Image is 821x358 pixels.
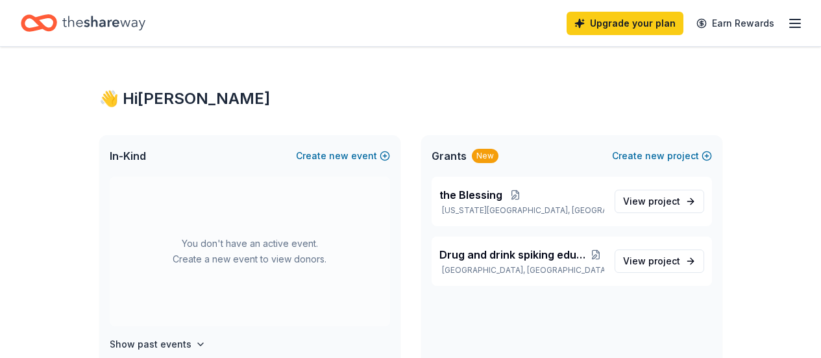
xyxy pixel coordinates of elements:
span: View [623,253,680,269]
span: new [645,148,665,164]
span: Drug and drink spiking education awareness [439,247,587,262]
span: new [329,148,349,164]
a: View project [615,249,704,273]
span: project [648,196,680,207]
button: Createnewevent [296,148,390,164]
button: Show past events [110,337,206,352]
p: [GEOGRAPHIC_DATA], [GEOGRAPHIC_DATA] [439,265,604,275]
span: project [648,255,680,266]
span: the Blessing [439,187,502,203]
a: Earn Rewards [689,12,782,35]
span: View [623,194,680,209]
span: In-Kind [110,148,146,164]
p: [US_STATE][GEOGRAPHIC_DATA], [GEOGRAPHIC_DATA] [439,205,604,216]
div: New [472,149,498,163]
button: Createnewproject [612,148,712,164]
a: Home [21,8,145,38]
a: View project [615,190,704,213]
a: Upgrade your plan [567,12,683,35]
div: You don't have an active event. Create a new event to view donors. [110,177,390,326]
span: Grants [432,148,467,164]
h4: Show past events [110,337,191,352]
div: 👋 Hi [PERSON_NAME] [99,88,722,109]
